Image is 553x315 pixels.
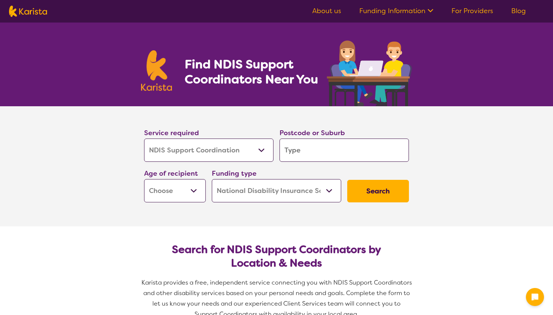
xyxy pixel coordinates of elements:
[9,6,47,17] img: Karista logo
[185,57,324,87] h1: Find NDIS Support Coordinators Near You
[359,6,433,15] a: Funding Information
[511,6,526,15] a: Blog
[312,6,341,15] a: About us
[280,128,345,137] label: Postcode or Suburb
[347,180,409,202] button: Search
[280,139,409,162] input: Type
[451,6,493,15] a: For Providers
[212,169,257,178] label: Funding type
[144,169,198,178] label: Age of recipient
[141,50,172,91] img: Karista logo
[150,243,403,270] h2: Search for NDIS Support Coordinators by Location & Needs
[327,41,412,106] img: support-coordination
[144,128,199,137] label: Service required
